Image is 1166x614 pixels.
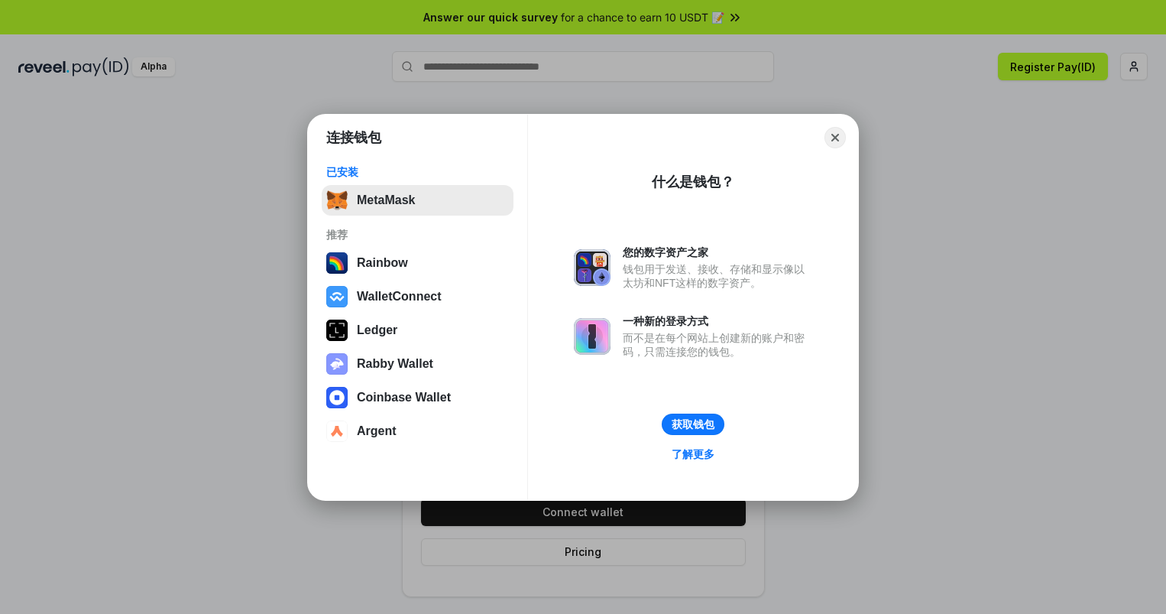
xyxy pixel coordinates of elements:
button: Rainbow [322,248,513,278]
img: svg+xml,%3Csvg%20width%3D%2228%22%20height%3D%2228%22%20viewBox%3D%220%200%2028%2028%22%20fill%3D... [326,387,348,408]
img: svg+xml,%3Csvg%20xmlns%3D%22http%3A%2F%2Fwww.w3.org%2F2000%2Fsvg%22%20fill%3D%22none%22%20viewBox... [574,249,611,286]
div: MetaMask [357,193,415,207]
div: 获取钱包 [672,417,714,431]
img: svg+xml,%3Csvg%20width%3D%22120%22%20height%3D%22120%22%20viewBox%3D%220%200%20120%20120%22%20fil... [326,252,348,274]
a: 了解更多 [662,444,724,464]
img: svg+xml,%3Csvg%20xmlns%3D%22http%3A%2F%2Fwww.w3.org%2F2000%2Fsvg%22%20fill%3D%22none%22%20viewBox... [574,318,611,355]
div: Coinbase Wallet [357,391,451,404]
button: Rabby Wallet [322,349,513,379]
button: Argent [322,416,513,447]
div: 已安装 [326,165,509,179]
div: 什么是钱包？ [652,173,734,191]
div: 您的数字资产之家 [623,245,812,259]
img: svg+xml,%3Csvg%20width%3D%2228%22%20height%3D%2228%22%20viewBox%3D%220%200%2028%2028%22%20fill%3D... [326,286,348,307]
div: Rainbow [357,256,408,270]
img: svg+xml,%3Csvg%20xmlns%3D%22http%3A%2F%2Fwww.w3.org%2F2000%2Fsvg%22%20width%3D%2228%22%20height%3... [326,320,348,341]
div: 了解更多 [672,447,714,461]
div: 一种新的登录方式 [623,314,812,328]
button: Close [824,127,846,148]
img: svg+xml,%3Csvg%20xmlns%3D%22http%3A%2F%2Fwww.w3.org%2F2000%2Fsvg%22%20fill%3D%22none%22%20viewBox... [326,353,348,375]
button: Coinbase Wallet [322,382,513,413]
div: 而不是在每个网站上创建新的账户和密码，只需连接您的钱包。 [623,331,812,359]
img: svg+xml,%3Csvg%20width%3D%2228%22%20height%3D%2228%22%20viewBox%3D%220%200%2028%2028%22%20fill%3D... [326,421,348,442]
button: MetaMask [322,185,513,216]
div: 钱包用于发送、接收、存储和显示像以太坊和NFT这样的数字资产。 [623,262,812,290]
div: Ledger [357,323,397,337]
button: 获取钱包 [662,414,724,435]
div: Rabby Wallet [357,357,433,371]
div: WalletConnect [357,290,442,304]
button: WalletConnect [322,281,513,312]
h1: 连接钱包 [326,128,381,147]
div: Argent [357,424,397,438]
img: svg+xml,%3Csvg%20fill%3D%22none%22%20height%3D%2233%22%20viewBox%3D%220%200%2035%2033%22%20width%... [326,190,348,211]
div: 推荐 [326,228,509,242]
button: Ledger [322,315,513,346]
